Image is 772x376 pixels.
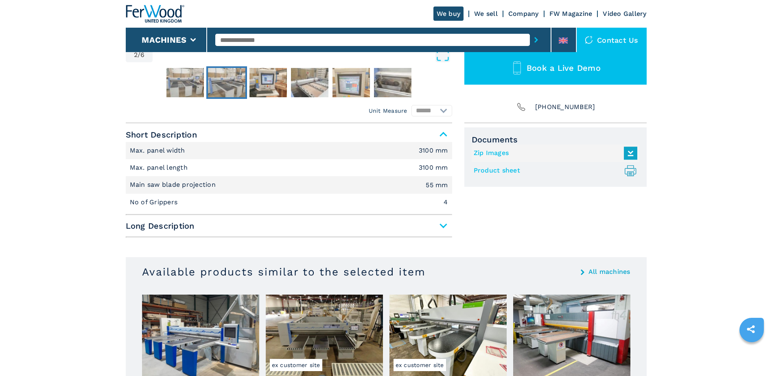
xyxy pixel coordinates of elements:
[126,127,452,142] span: Short Description
[549,10,593,17] a: FW Magazine
[585,36,593,44] img: Contact us
[516,101,527,113] img: Phone
[426,182,448,188] em: 55 mm
[138,52,140,58] span: /
[535,101,595,113] span: [PHONE_NUMBER]
[527,63,601,73] span: Book a Live Demo
[444,199,448,205] em: 4
[433,7,464,21] a: We buy
[126,5,184,23] img: Ferwood
[332,68,370,97] img: 687ab35ece4e26638dcd1316592b232e
[165,66,206,99] button: Go to Slide 1
[577,28,647,52] div: Contact us
[331,66,372,99] button: Go to Slide 5
[419,164,448,171] em: 3100 mm
[419,147,448,154] em: 3100 mm
[126,219,452,233] span: Long Description
[155,48,450,62] button: Open Fullscreen
[472,135,639,144] span: Documents
[291,68,328,97] img: f5ffa1fa4a41c615a1bc469bb3656e4f
[389,295,507,376] img: Front Loading Beam Panel Saws SELCO WN 6
[248,66,289,99] button: Go to Slide 3
[142,35,186,45] button: Machines
[126,66,452,99] nav: Thumbnail Navigation
[140,52,144,58] span: 6
[142,295,259,376] img: Front Loading Beam Panel Saws HOLZMA HPP 250R/44/44
[206,66,247,99] button: Go to Slide 2
[737,339,766,370] iframe: Chat
[142,265,426,278] h3: Available products similar to the selected item
[130,198,180,207] p: No of Grippers
[394,359,446,371] span: ex customer site
[588,269,630,275] a: All machines
[130,163,190,172] p: Max. panel length
[372,66,413,99] button: Go to Slide 6
[266,295,383,376] img: Front Loading Beam Panel Saws HOLZMA PROFI HPP 300/38/38/X
[530,31,542,49] button: submit-button
[369,107,407,115] em: Unit Measure
[508,10,539,17] a: Company
[130,146,187,155] p: Max. panel width
[603,10,646,17] a: Video Gallery
[474,146,633,160] a: Zip Images
[126,142,452,211] div: Short Description
[166,68,204,97] img: cf006833db2748c6814ac0c21cc85b01
[374,68,411,97] img: 2f12c02ba8899cb7a206ccc8acd08840
[270,359,322,371] span: ex customer site
[741,319,761,339] a: sharethis
[474,10,498,17] a: We sell
[134,52,138,58] span: 2
[208,68,245,97] img: d01f4c764186917a55f6cdca05f29de2
[289,66,330,99] button: Go to Slide 4
[130,180,218,189] p: Main saw blade projection
[464,52,647,85] button: Book a Live Demo
[474,164,633,177] a: Product sheet
[249,68,287,97] img: 387a713f792e1669f49cfe28d21fbade
[513,295,630,376] img: Front Loading Beam Panel Saws SCHELLING FH 4 430/220-P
